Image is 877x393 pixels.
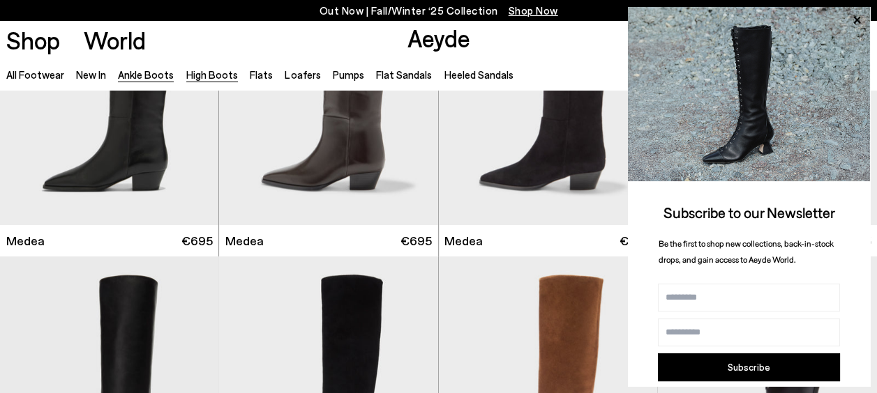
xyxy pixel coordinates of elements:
a: New In [76,68,106,81]
span: €695 [181,232,213,249]
a: Shop [6,28,60,52]
a: Medea €695 [219,225,437,256]
a: Loafers [285,68,320,81]
span: Medea [6,232,45,249]
a: Flat Sandals [376,68,432,81]
a: Medea €695 [439,225,657,256]
a: All Footwear [6,68,64,81]
span: €695 [400,232,432,249]
a: World [84,28,146,52]
a: High Boots [186,68,238,81]
span: Medea [225,232,264,249]
button: Subscribe [658,353,840,381]
p: Out Now | Fall/Winter ‘25 Collection [320,2,558,20]
a: Ankle Boots [118,68,174,81]
span: Navigate to /collections/new-in [509,4,558,17]
span: Be the first to shop new collections, back-in-stock drops, and gain access to Aeyde World. [659,238,834,264]
a: Pumps [333,68,364,81]
a: Aeyde [407,23,470,52]
a: Heeled Sandals [444,68,513,81]
span: Subscribe to our Newsletter [664,203,835,221]
span: €695 [620,232,651,249]
span: Medea [444,232,483,249]
img: 2a6287a1333c9a56320fd6e7b3c4a9a9.jpg [628,7,870,181]
a: Flats [250,68,273,81]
